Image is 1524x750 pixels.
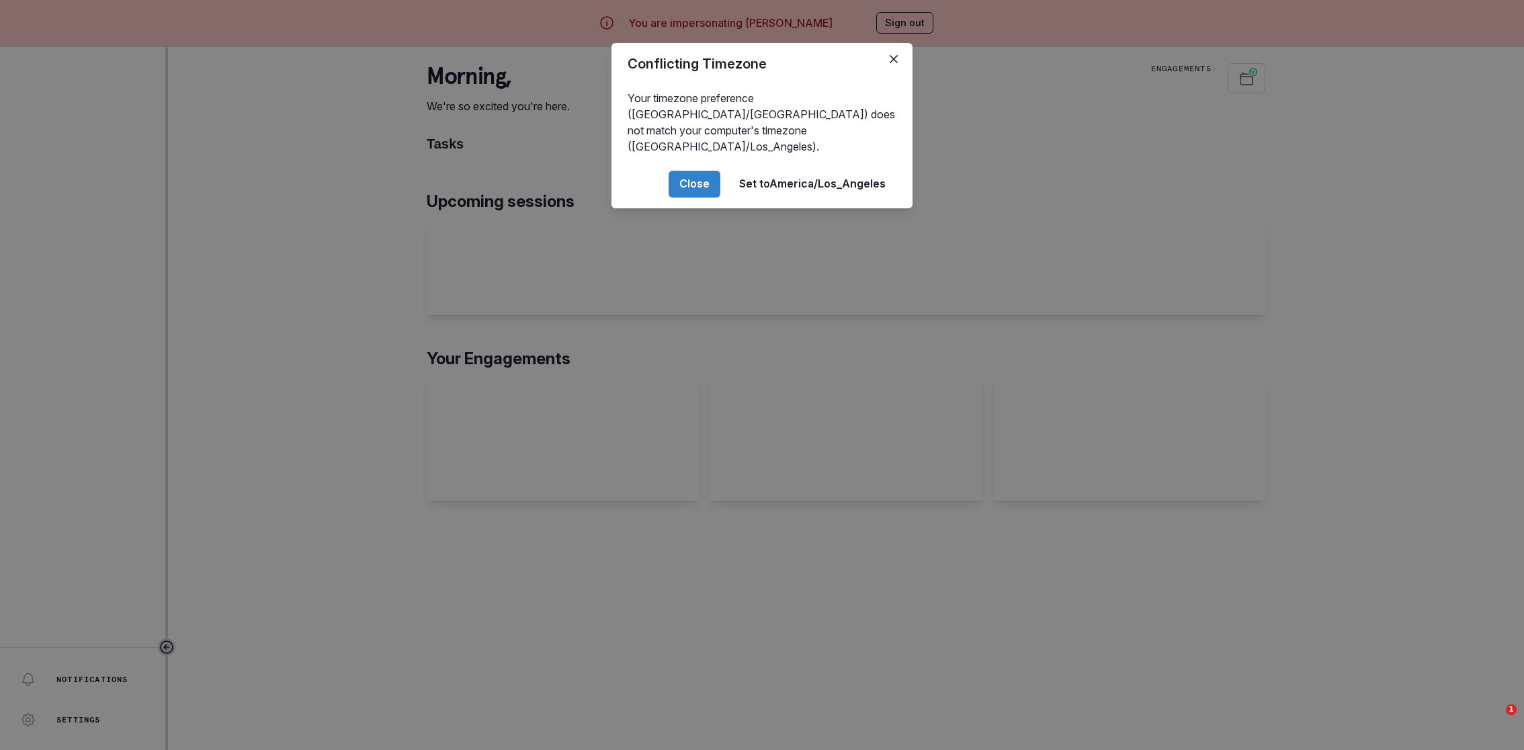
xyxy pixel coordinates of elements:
iframe: Intercom live chat [1478,704,1511,737]
button: Close [883,48,904,70]
div: Your timezone preference ([GEOGRAPHIC_DATA]/[GEOGRAPHIC_DATA]) does not match your computer's tim... [611,85,913,160]
button: Close [669,171,720,198]
span: 1 [1506,704,1517,715]
header: Conflicting Timezone [611,43,913,85]
button: Set toAmerica/Los_Angeles [728,171,896,198]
